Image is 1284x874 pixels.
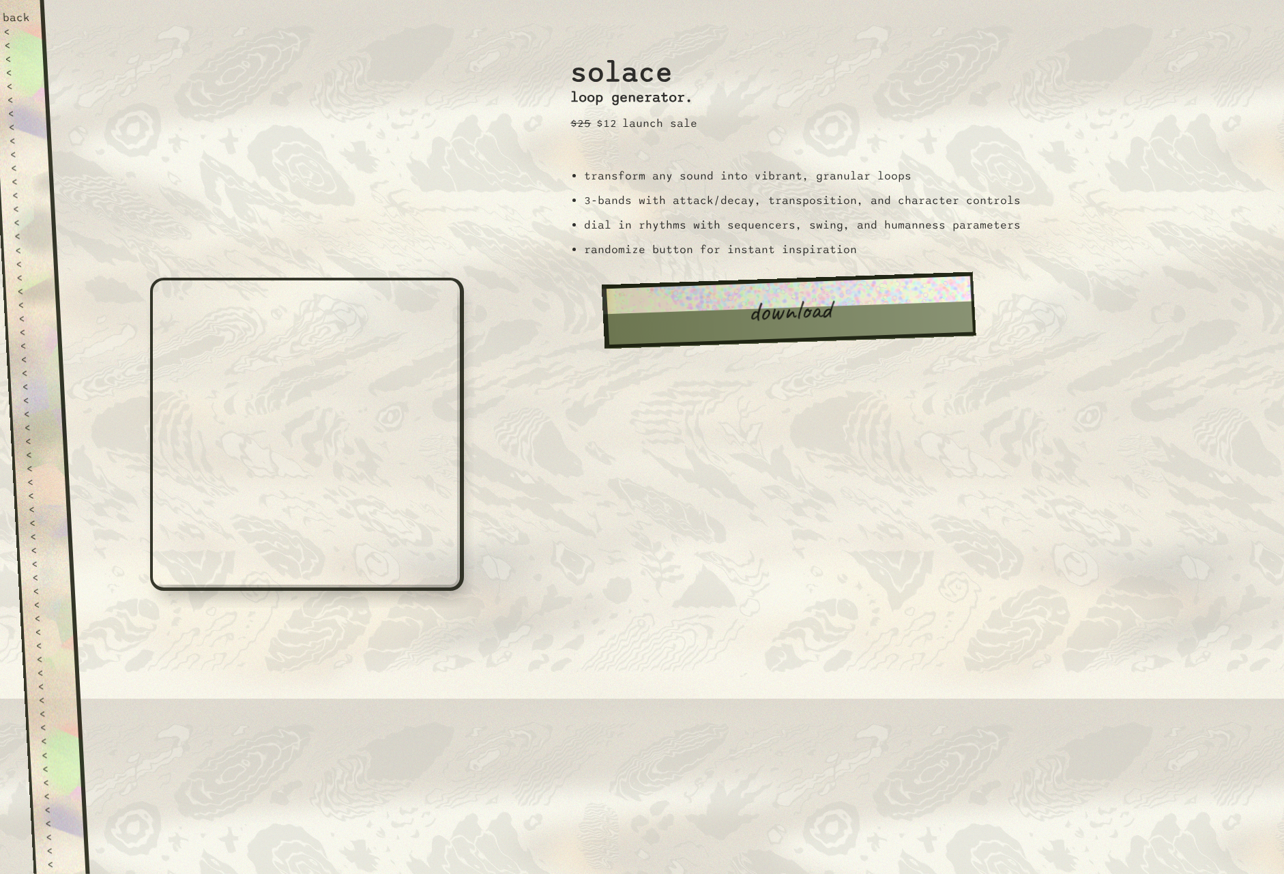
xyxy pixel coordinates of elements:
div: < [26,461,54,475]
li: randomize button for instant inspiration [584,243,1021,257]
div: < [18,325,46,338]
div: < [44,802,72,816]
p: $12 [596,117,617,130]
div: < [11,175,39,188]
div: < [10,147,38,161]
div: < [19,338,47,352]
div: < [24,420,52,434]
div: < [22,379,50,393]
div: < [38,693,66,707]
div: < [27,475,55,489]
div: back [2,11,30,25]
div: < [9,134,37,147]
div: < [20,352,48,366]
h2: solace [570,44,697,89]
li: transform any sound into vibrant, granular loops [584,169,1021,183]
div: < [16,284,44,297]
div: < [44,816,72,830]
li: dial in rhythms with sequencers, swing, and humanness parameters [584,218,1021,232]
div: < [14,243,42,257]
div: < [46,843,74,857]
h3: loop generator. [570,89,697,106]
div: < [12,188,40,202]
div: < [41,748,69,761]
div: < [17,297,45,311]
div: < [31,557,59,570]
div: < [27,489,55,502]
p: $25 [570,117,591,130]
div: < [31,570,59,584]
div: < [18,311,46,325]
div: < [8,106,35,120]
div: < [3,38,31,52]
div: < [13,216,41,229]
iframe: solace [150,278,464,591]
div: < [7,93,35,106]
div: < [40,734,68,748]
a: download [602,272,976,349]
div: < [28,502,56,516]
div: < [32,584,60,598]
div: < [3,25,31,38]
div: < [10,161,38,175]
div: < [39,707,67,720]
div: < [23,393,50,407]
div: < [34,625,62,639]
div: < [36,652,64,666]
div: < [25,434,53,448]
div: < [5,65,33,79]
div: < [12,202,40,216]
div: < [45,830,73,843]
div: < [4,52,32,65]
div: < [33,598,61,611]
div: < [8,120,36,134]
div: < [21,366,49,379]
div: < [23,407,51,420]
div: < [43,789,71,802]
li: 3-bands with attack/decay, transposition, and character controls [584,194,1021,207]
div: < [16,270,44,284]
div: < [33,611,61,625]
div: < [42,775,70,789]
div: < [30,543,58,557]
div: < [14,229,42,243]
div: < [38,680,65,693]
div: < [29,516,57,529]
p: launch sale [622,117,697,130]
div: < [25,448,53,461]
div: < [40,720,68,734]
div: < [42,761,70,775]
div: < [35,639,63,652]
div: < [15,257,43,270]
div: < [29,529,57,543]
div: < [6,79,34,93]
div: < [37,666,65,680]
div: < [46,857,74,871]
